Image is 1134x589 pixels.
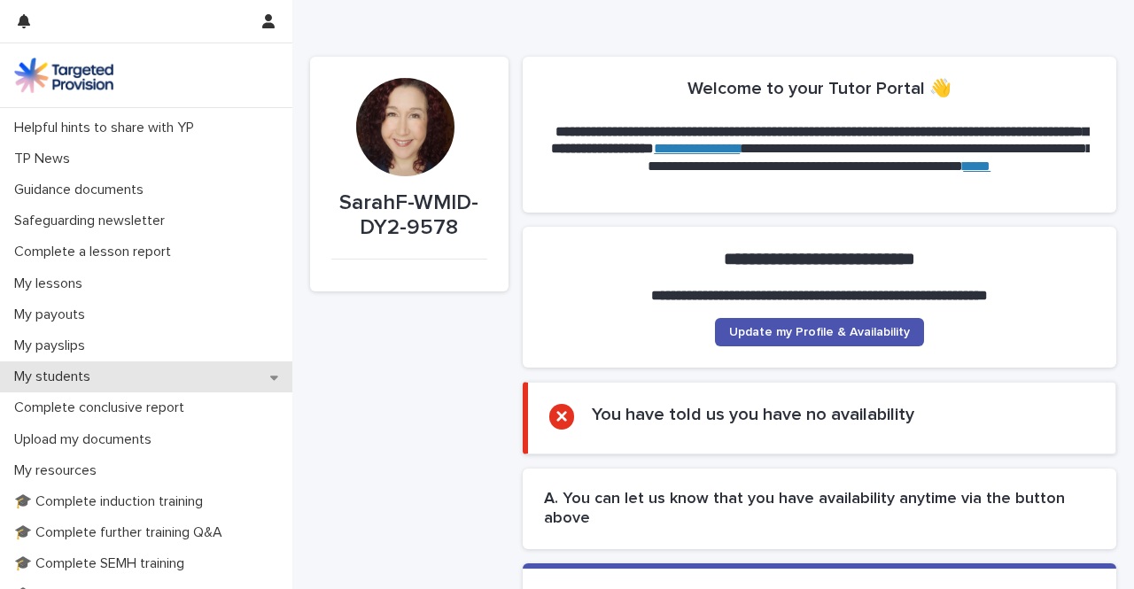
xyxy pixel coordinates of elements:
p: 🎓 Complete SEMH training [7,555,198,572]
p: Helpful hints to share with YP [7,120,208,136]
h2: A. You can let us know that you have availability anytime via the button above [544,490,1096,528]
p: 🎓 Complete further training Q&A [7,524,237,541]
p: Safeguarding newsletter [7,213,179,229]
p: Upload my documents [7,431,166,448]
p: My resources [7,462,111,479]
p: TP News [7,151,84,167]
p: My payslips [7,337,99,354]
p: 🎓 Complete induction training [7,493,217,510]
h2: You have told us you have no availability [592,404,914,425]
p: SarahF-WMID-DY2-9578 [331,190,487,242]
p: Complete a lesson report [7,244,185,260]
h2: Welcome to your Tutor Portal 👋 [687,78,951,99]
p: My students [7,368,105,385]
img: M5nRWzHhSzIhMunXDL62 [14,58,113,93]
span: Update my Profile & Availability [729,326,910,338]
p: My payouts [7,306,99,323]
a: Update my Profile & Availability [715,318,924,346]
p: My lessons [7,275,97,292]
p: Guidance documents [7,182,158,198]
p: Complete conclusive report [7,399,198,416]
